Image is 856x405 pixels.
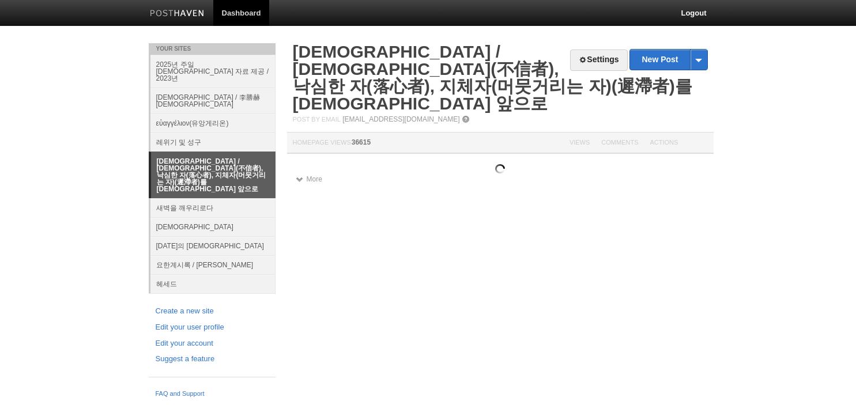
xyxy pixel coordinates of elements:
[296,175,322,183] a: More
[630,50,707,70] a: New Post
[287,133,564,154] th: Homepage Views
[495,164,505,173] img: loading.gif
[150,217,276,236] a: [DEMOGRAPHIC_DATA]
[156,321,269,334] a: Edit your user profile
[293,42,692,113] a: [DEMOGRAPHIC_DATA] / [DEMOGRAPHIC_DATA](不信者), 낙심한 자(落心者), 지체자(머뭇거리는 자)(遲滯者)를 [DEMOGRAPHIC_DATA] 앞으로
[156,338,269,350] a: Edit your account
[156,389,269,399] a: FAQ and Support
[149,43,276,55] li: Your Sites
[150,55,276,88] a: 2025년 주일 [DEMOGRAPHIC_DATA] 자료 제공 / 2023년
[150,10,205,18] img: Posthaven-bar
[150,255,276,274] a: 요한계시록 / [PERSON_NAME]
[150,198,276,217] a: 새벽을 깨우리로다
[293,116,341,123] span: Post by Email
[352,138,371,146] span: 36615
[595,133,644,154] th: Comments
[150,274,276,293] a: 헤세드
[570,50,627,71] a: Settings
[156,305,269,317] a: Create a new site
[151,152,276,198] a: [DEMOGRAPHIC_DATA] / [DEMOGRAPHIC_DATA](不信者), 낙심한 자(落心者), 지체자(머뭇거리는 자)(遲滯者)를 [DEMOGRAPHIC_DATA] 앞으로
[564,133,595,154] th: Views
[150,133,276,152] a: 레위기 및 성구
[150,236,276,255] a: [DATE]의 [DEMOGRAPHIC_DATA]
[156,353,269,365] a: Suggest a feature
[150,113,276,133] a: εὐαγγέλιον(유앙게리온)
[342,115,459,123] a: [EMAIL_ADDRESS][DOMAIN_NAME]
[644,133,714,154] th: Actions
[150,88,276,113] a: [DEMOGRAPHIC_DATA] / 李勝赫[DEMOGRAPHIC_DATA]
